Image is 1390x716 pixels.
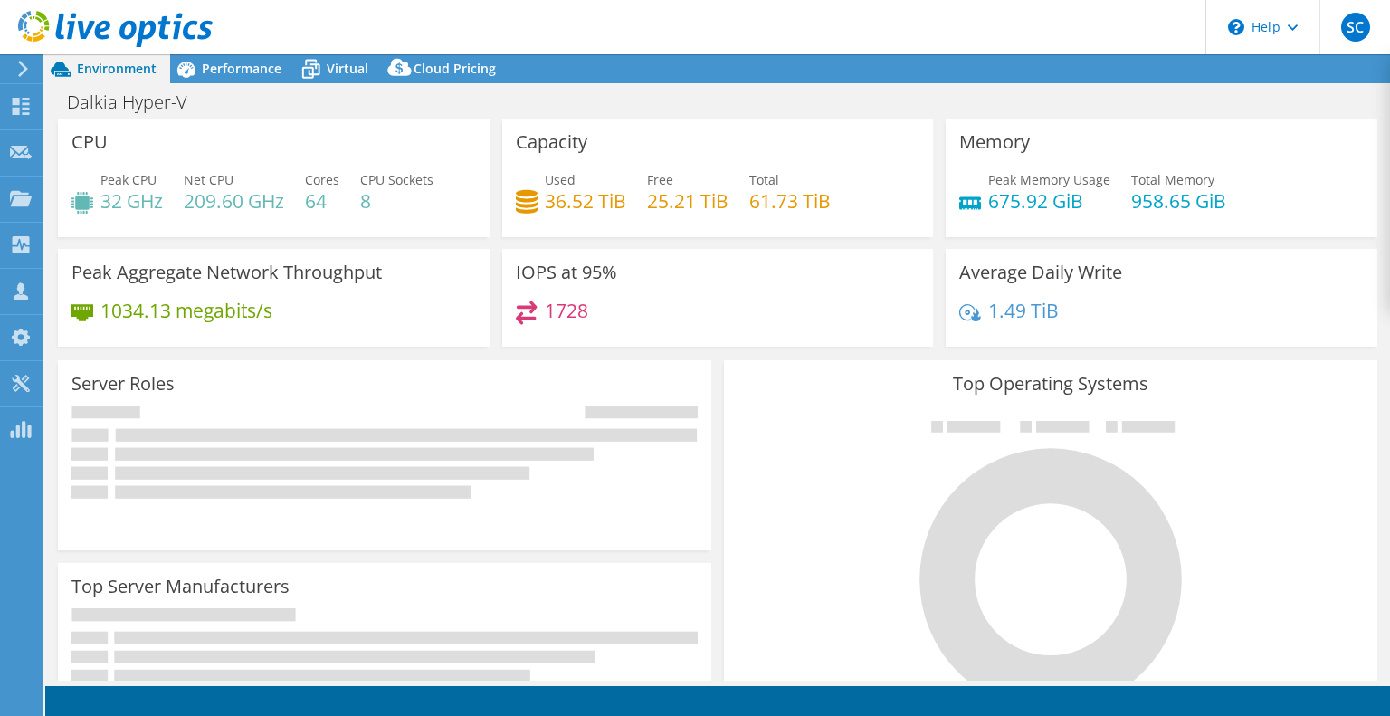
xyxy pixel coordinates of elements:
h3: Memory [959,132,1030,152]
h4: 36.52 TiB [545,191,626,211]
h4: 209.60 GHz [184,191,284,211]
span: SC [1341,13,1370,42]
span: Virtual [327,60,368,77]
span: Free [647,171,673,188]
svg: \n [1228,19,1244,35]
h4: 64 [305,191,339,211]
span: Environment [77,60,157,77]
h4: 958.65 GiB [1131,191,1226,211]
h3: IOPS at 95% [516,263,617,282]
span: Peak CPU [100,171,157,188]
h3: Capacity [516,132,587,152]
h4: 675.92 GiB [988,191,1110,211]
h3: Server Roles [71,374,175,394]
span: Total Memory [1131,171,1214,188]
span: Cores [305,171,339,188]
h4: 32 GHz [100,191,163,211]
span: Used [545,171,576,188]
span: CPU Sockets [360,171,433,188]
h3: Top Operating Systems [738,374,1364,394]
span: Net CPU [184,171,233,188]
span: Cloud Pricing [414,60,496,77]
span: Total [749,171,779,188]
h4: 1034.13 megabits/s [100,301,272,320]
span: Peak Memory Usage [988,171,1110,188]
h4: 61.73 TiB [749,191,831,211]
h3: CPU [71,132,108,152]
h4: 8 [360,191,433,211]
span: Performance [202,60,281,77]
h3: Average Daily Write [959,263,1122,282]
h3: Peak Aggregate Network Throughput [71,263,382,282]
h1: Dalkia Hyper-V [59,92,215,112]
h3: Top Server Manufacturers [71,577,290,597]
h4: 25.21 TiB [647,191,728,211]
h4: 1728 [545,301,588,320]
h4: 1.49 TiB [988,301,1059,320]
